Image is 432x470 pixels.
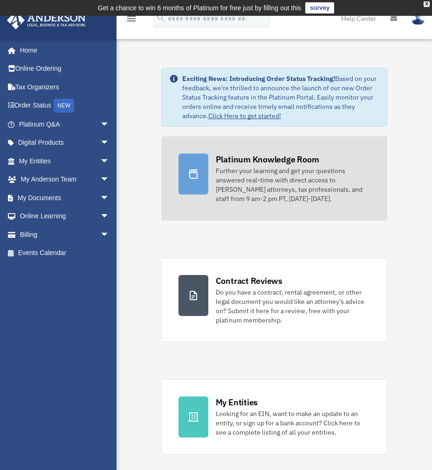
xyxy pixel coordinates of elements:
a: survey [305,2,334,13]
a: Order StatusNEW [7,96,123,115]
div: NEW [54,99,74,113]
i: menu [126,13,137,24]
div: Further your learning and get your questions answered real-time with direct access to [PERSON_NAM... [216,166,370,203]
a: Billingarrow_drop_down [7,225,123,244]
strong: Exciting News: Introducing Order Status Tracking! [182,74,335,83]
div: My Entities [216,396,258,408]
a: Events Calendar [7,244,123,262]
a: My Documentsarrow_drop_down [7,188,123,207]
a: Platinum Q&Aarrow_drop_down [7,115,123,134]
a: Online Learningarrow_drop_down [7,207,123,226]
a: Home [7,41,119,60]
i: search [156,13,166,23]
div: Platinum Knowledge Room [216,154,319,165]
a: My Entitiesarrow_drop_down [7,152,123,170]
a: My Anderson Teamarrow_drop_down [7,170,123,189]
div: Do you have a contract, rental agreement, or other legal document you would like an attorney's ad... [216,288,370,325]
span: arrow_drop_down [100,152,119,171]
a: Digital Productsarrow_drop_down [7,134,123,152]
img: Anderson Advisors Platinum Portal [4,11,89,29]
a: Contract Reviews Do you have a contract, rental agreement, or other legal document you would like... [161,258,388,342]
a: Tax Organizers [7,78,123,96]
div: Based on your feedback, we're thrilled to announce the launch of our new Order Status Tracking fe... [182,74,380,121]
div: Contract Reviews [216,275,282,287]
a: Platinum Knowledge Room Further your learning and get your questions answered real-time with dire... [161,136,388,221]
div: close [424,1,430,7]
span: arrow_drop_down [100,170,119,189]
div: Get a chance to win 6 months of Platinum for free just by filling out this [98,2,302,13]
a: My Entities Looking for an EIN, want to make an update to an entity, or sign up for a bank accoun... [161,379,388,455]
a: Click Here to get started! [208,112,281,120]
span: arrow_drop_down [100,225,119,244]
img: User Pic [411,12,425,25]
span: arrow_drop_down [100,188,119,208]
a: menu [126,16,137,24]
span: arrow_drop_down [100,134,119,153]
span: arrow_drop_down [100,207,119,226]
a: Online Ordering [7,60,123,78]
span: arrow_drop_down [100,115,119,134]
div: Looking for an EIN, want to make an update to an entity, or sign up for a bank account? Click her... [216,409,370,437]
